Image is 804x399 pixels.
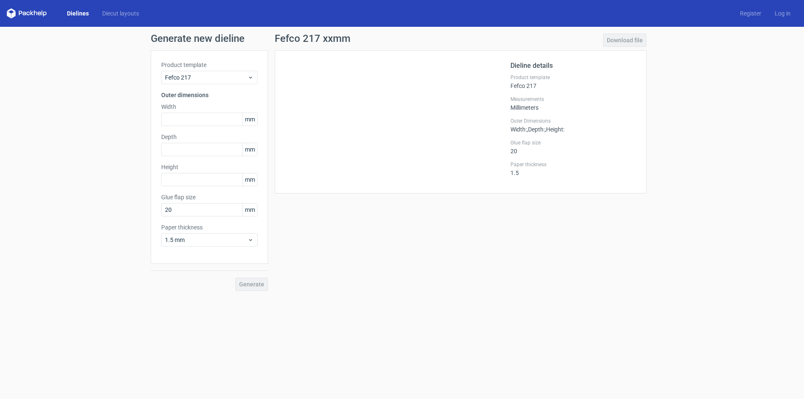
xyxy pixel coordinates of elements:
[95,9,146,18] a: Diecut layouts
[60,9,95,18] a: Dielines
[510,74,636,81] label: Product template
[161,223,258,232] label: Paper thickness
[242,143,257,156] span: mm
[161,91,258,99] h3: Outer dimensions
[527,126,545,133] span: , Depth :
[510,161,636,168] label: Paper thickness
[510,139,636,154] div: 20
[510,61,636,71] h2: Dieline details
[545,126,564,133] span: , Height :
[151,33,653,44] h1: Generate new dieline
[242,173,257,186] span: mm
[242,113,257,126] span: mm
[161,61,258,69] label: Product template
[510,161,636,176] div: 1.5
[161,133,258,141] label: Depth
[510,126,527,133] span: Width :
[510,96,636,103] label: Measurements
[510,118,636,124] label: Outer Dimensions
[768,9,797,18] a: Log in
[161,163,258,171] label: Height
[161,103,258,111] label: Width
[242,203,257,216] span: mm
[733,9,768,18] a: Register
[510,139,636,146] label: Glue flap size
[165,236,247,244] span: 1.5 mm
[165,73,247,82] span: Fefco 217
[510,74,636,89] div: Fefco 217
[510,96,636,111] div: Millimeters
[275,33,350,44] h1: Fefco 217 xxmm
[161,193,258,201] label: Glue flap size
